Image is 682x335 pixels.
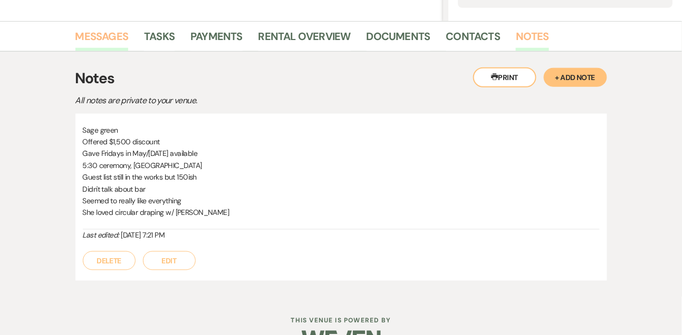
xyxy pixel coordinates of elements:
[367,28,430,51] a: Documents
[83,251,136,270] button: Delete
[75,67,607,90] h3: Notes
[83,136,600,147] p: Offered $1,500 discount
[83,124,600,136] p: Sage green
[473,67,536,87] button: Print
[258,28,351,51] a: Rental Overview
[83,195,600,206] p: Seemed to really like everything
[83,206,600,218] p: She loved circular draping w/ [PERSON_NAME]
[83,230,600,241] div: [DATE] 7:21 PM
[190,28,243,51] a: Payments
[143,251,196,270] button: Edit
[544,68,607,87] button: + Add Note
[83,147,600,159] p: Gave Fridays in May/[DATE] available
[144,28,175,51] a: Tasks
[83,183,600,195] p: Didn't talk about bar
[75,94,445,107] p: All notes are private to your venue.
[446,28,501,51] a: Contacts
[83,230,119,240] i: Last edited:
[83,160,600,171] p: 5:30 ceremony, [GEOGRAPHIC_DATA]
[83,171,600,183] p: Guest list still in the works but 150ish
[516,28,549,51] a: Notes
[75,28,129,51] a: Messages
